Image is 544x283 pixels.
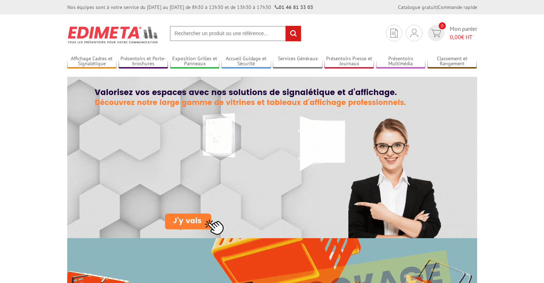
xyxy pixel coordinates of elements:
input: Rechercher un produit ou une référence... [170,26,301,41]
a: Commande rapide [438,4,477,10]
img: Présentoir, panneau, stand - Edimeta - PLV, affichage, mobilier bureau, entreprise [67,22,159,48]
span: 0 [439,22,446,29]
img: devis rapide [390,29,398,38]
a: Classement et Rangement [428,56,477,67]
strong: 01 46 81 33 03 [275,4,313,10]
a: Catalogue gratuit [398,4,437,10]
a: Présentoirs Presse et Journaux [324,56,374,67]
a: Exposition Grilles et Panneaux [170,56,220,67]
span: € HT [450,33,477,41]
a: Affichage Cadres et Signalétique [67,56,117,67]
a: Présentoirs Multimédia [376,56,426,67]
img: devis rapide [431,29,441,37]
span: Mon panier [450,25,477,41]
a: devis rapide 0 Mon panier 0,00€ HT [426,25,477,41]
a: Accueil Guidage et Sécurité [221,56,271,67]
input: rechercher [285,26,301,41]
div: Nos équipes sont à votre service du [DATE] au [DATE] de 8h30 à 12h30 et de 13h30 à 17h30 [67,4,313,11]
span: 0,00 [450,33,461,41]
img: devis rapide [410,29,418,37]
a: Services Généraux [273,56,323,67]
a: Présentoirs et Porte-brochures [119,56,168,67]
div: | [398,4,477,11]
